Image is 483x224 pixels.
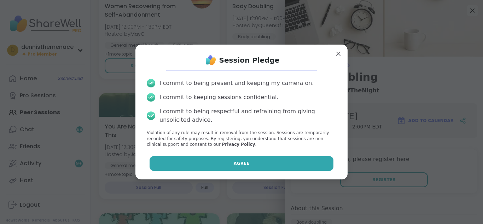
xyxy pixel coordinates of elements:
span: Agree [234,160,250,167]
button: Agree [150,156,334,171]
h1: Session Pledge [219,55,280,65]
div: I commit to keeping sessions confidential. [159,93,279,102]
a: Privacy Policy [222,142,255,147]
div: I commit to being present and keeping my camera on. [159,79,314,87]
p: Violation of any rule may result in removal from the session. Sessions are temporarily recorded f... [147,130,336,148]
div: I commit to being respectful and refraining from giving unsolicited advice. [159,107,336,124]
img: ShareWell Logo [204,53,218,67]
